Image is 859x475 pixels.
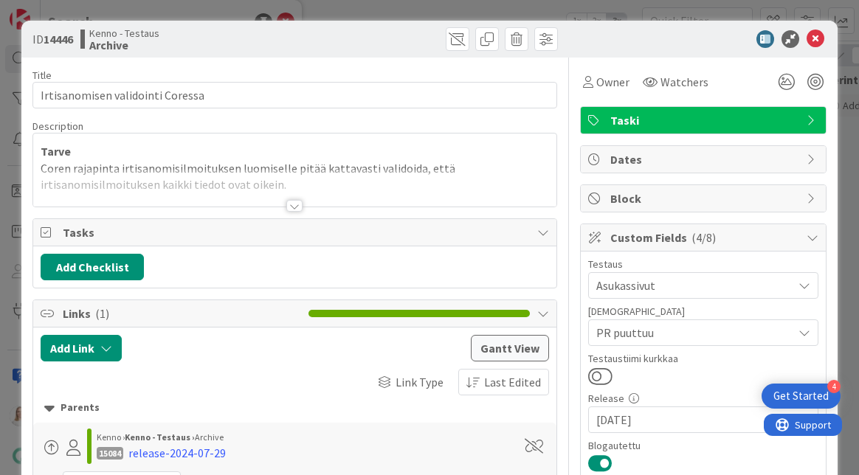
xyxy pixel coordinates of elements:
[471,335,549,361] button: Gantt View
[44,32,73,46] b: 14446
[588,306,818,316] div: [DEMOGRAPHIC_DATA]
[596,277,793,294] span: Asukassivut
[63,305,301,322] span: Links
[660,73,708,91] span: Watchers
[596,73,629,91] span: Owner
[41,254,144,280] button: Add Checklist
[588,440,818,451] div: Blogautettu
[773,389,829,403] div: Get Started
[610,150,799,168] span: Dates
[596,324,793,341] span: PR puuttuu
[128,444,226,462] div: release-2024-07-29
[610,229,799,246] span: Custom Fields
[596,411,793,429] span: [DATE]
[458,369,549,395] button: Last Edited
[588,353,818,364] div: Testaustiimi kurkkaa
[41,144,71,159] strong: Tarve
[97,431,125,443] span: Kenno ›
[195,431,224,443] span: Archive
[44,400,545,416] div: Parents
[41,335,122,361] button: Add Link
[31,2,67,20] span: Support
[89,39,159,51] b: Archive
[125,431,195,443] b: Kenno - Testaus ›
[610,111,799,129] span: Taski
[588,259,818,269] div: Testaus
[95,306,109,321] span: ( 1 )
[41,160,549,193] p: Coren rajapinta irtisanomisilmoituksen luomiselle pitää kattavasti validoida, että irtisanomisilm...
[63,223,530,241] span: Tasks
[610,190,799,207] span: Block
[32,119,83,133] span: Description
[484,373,541,391] span: Last Edited
[32,69,52,82] label: Title
[32,30,73,48] span: ID
[396,373,444,391] span: Link Type
[691,230,716,245] span: ( 4/8 )
[827,380,841,393] div: 4
[89,27,159,39] span: Kenno - Testaus
[588,393,818,403] div: Release
[32,82,557,108] input: type card name here...
[762,384,841,409] div: Open Get Started checklist, remaining modules: 4
[97,447,123,460] div: 15084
